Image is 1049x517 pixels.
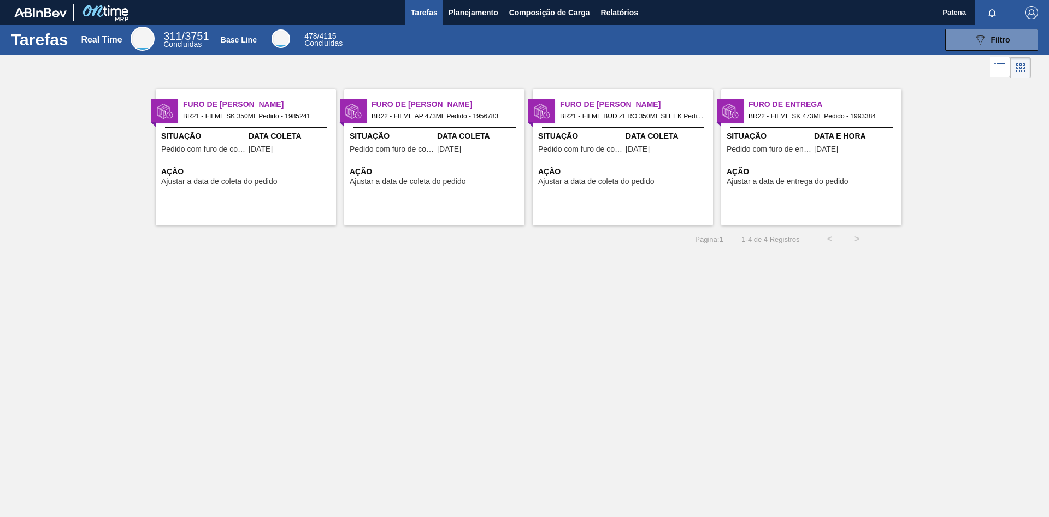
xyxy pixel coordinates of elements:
img: status [534,103,550,120]
span: Concluídas [304,39,343,47]
span: Pedido com furo de coleta [161,145,246,153]
h1: Tarefas [11,33,68,46]
span: Situação [350,130,434,142]
span: BR21 - FILME SK 350ML Pedido - 1985241 [183,110,327,122]
span: Pedido com furo de coleta [350,145,434,153]
span: Ajustar a data de coleta do pedido [350,177,466,186]
span: Data Coleta [437,130,522,142]
span: Composição de Carga [509,6,590,19]
span: Página : 1 [695,235,723,243]
span: Tarefas [411,6,438,19]
span: BR22 - FILME AP 473ML Pedido - 1956783 [372,110,516,122]
span: Furo de Coleta [183,99,336,110]
span: Furo de Coleta [372,99,524,110]
img: TNhmsLtSVTkK8tSr43FrP2fwEKptu5GPRR3wAAAABJRU5ErkJggg== [14,8,67,17]
span: Relatórios [601,6,638,19]
div: Base Line [304,33,343,47]
div: Visão em Cards [1010,57,1031,78]
span: / 3751 [163,30,209,42]
span: 1 - 4 de 4 Registros [740,235,800,243]
div: Visão em Lista [990,57,1010,78]
button: > [844,225,871,253]
div: Real Time [163,32,209,48]
span: Planejamento [449,6,498,19]
div: Base Line [272,29,290,48]
img: status [722,103,739,120]
span: 13/08/2025, [814,145,838,153]
span: Data Coleta [249,130,333,142]
span: Pedido com furo de coleta [538,145,623,153]
span: Pedido com furo de entrega [727,145,811,153]
span: Ajustar a data de coleta do pedido [538,177,655,186]
span: 311 [163,30,181,42]
img: status [345,103,362,120]
button: < [816,225,844,253]
span: 04/08/2025 [626,145,650,153]
span: Situação [538,130,623,142]
span: Filtro [991,35,1010,44]
div: Real Time [81,35,122,45]
span: Ação [161,166,333,177]
span: Furo de Entrega [749,99,901,110]
span: Situação [727,130,811,142]
span: Ajustar a data de coleta do pedido [161,177,278,186]
span: / 4115 [304,32,336,40]
span: 02/08/2025 [437,145,461,153]
button: Filtro [945,29,1038,51]
span: Data e Hora [814,130,899,142]
span: BR21 - FILME BUD ZERO 350ML SLEEK Pedido - 1983463 [560,110,704,122]
span: Furo de Coleta [560,99,713,110]
span: 478 [304,32,317,40]
span: Concluídas [163,40,202,49]
span: 13/08/2025 [249,145,273,153]
span: Ajustar a data de entrega do pedido [727,177,848,186]
div: Real Time [131,27,155,51]
span: BR22 - FILME SK 473ML Pedido - 1993384 [749,110,893,122]
span: Ação [350,166,522,177]
span: Situação [161,130,246,142]
span: Data Coleta [626,130,710,142]
img: status [157,103,173,120]
img: Logout [1025,6,1038,19]
div: Base Line [221,35,257,44]
span: Ação [727,166,899,177]
button: Notificações [975,5,1010,20]
span: Ação [538,166,710,177]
